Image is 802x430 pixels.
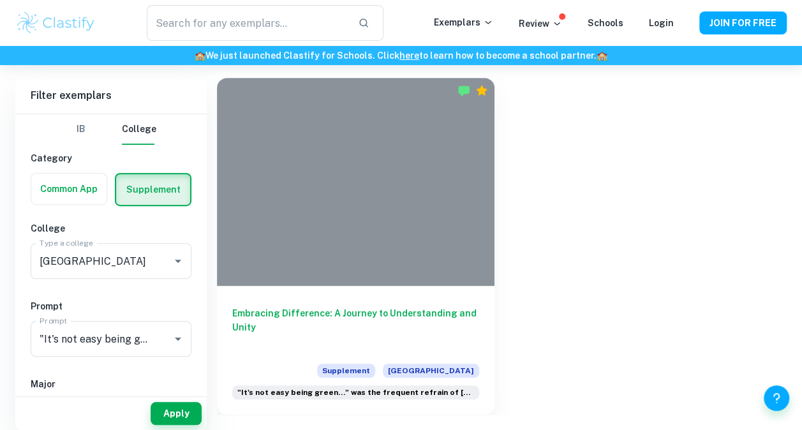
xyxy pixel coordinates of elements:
[699,11,787,34] button: JOIN FOR FREE
[31,174,107,204] button: Common App
[40,315,68,326] label: Prompt
[31,299,191,313] h6: Prompt
[31,221,191,235] h6: College
[195,50,205,61] span: 🏫
[317,364,375,378] span: Supplement
[116,174,190,205] button: Supplement
[588,18,623,28] a: Schools
[15,10,96,36] img: Clastify logo
[383,364,479,378] span: [GEOGRAPHIC_DATA]
[66,114,156,145] div: Filter type choice
[237,387,474,398] span: "It's not easy being green…" was the frequent refrain of [PERSON_NAME] the Frog. H
[475,84,488,97] div: Premium
[597,50,607,61] span: 🏫
[399,50,419,61] a: here
[649,18,674,28] a: Login
[457,84,470,97] img: Marked
[169,330,187,348] button: Open
[169,252,187,270] button: Open
[232,306,479,348] h6: Embracing Difference: A Journey to Understanding and Unity
[232,385,479,399] div: "It's not easy being green…" was the frequent refrain of Kermit the Frog. How has difference been...
[66,114,96,145] button: IB
[217,78,494,415] a: Embracing Difference: A Journey to Understanding and UnitySupplement[GEOGRAPHIC_DATA]"It's not ea...
[15,78,207,114] h6: Filter exemplars
[31,377,191,391] h6: Major
[151,402,202,425] button: Apply
[147,5,347,41] input: Search for any exemplars...
[764,385,789,411] button: Help and Feedback
[434,15,493,29] p: Exemplars
[40,237,93,248] label: Type a college
[3,48,799,63] h6: We just launched Clastify for Schools. Click to learn how to become a school partner.
[519,17,562,31] p: Review
[122,114,156,145] button: College
[31,151,191,165] h6: Category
